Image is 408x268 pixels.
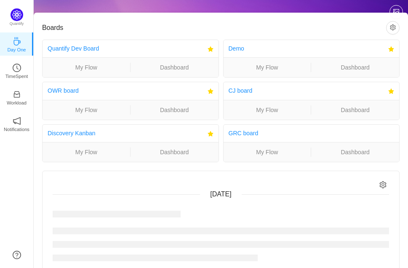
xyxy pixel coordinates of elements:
[229,45,244,52] a: Demo
[311,147,399,157] a: Dashboard
[311,63,399,72] a: Dashboard
[48,130,96,137] a: Discovery Kanban
[4,126,29,133] p: Notifications
[224,147,311,157] a: My Flow
[229,87,253,94] a: CJ board
[229,130,259,137] a: GRC board
[48,45,99,52] a: Quantify Dev Board
[388,46,394,52] i: icon: star
[48,87,79,94] a: OWR board
[311,105,399,115] a: Dashboard
[224,63,311,72] a: My Flow
[7,99,27,107] p: Workload
[13,251,21,259] a: icon: question-circle
[388,88,394,94] i: icon: star
[13,64,21,72] i: icon: clock-circle
[131,105,219,115] a: Dashboard
[43,147,130,157] a: My Flow
[13,117,21,125] i: icon: notification
[131,63,219,72] a: Dashboard
[42,24,386,32] h3: Boards
[43,63,130,72] a: My Flow
[5,72,28,80] p: TimeSpent
[10,21,24,27] p: Quantify
[13,119,21,128] a: icon: notificationNotifications
[13,40,21,48] a: icon: coffeeDay One
[13,90,21,99] i: icon: inbox
[208,88,213,94] i: icon: star
[386,21,400,35] button: icon: setting
[13,66,21,75] a: icon: clock-circleTimeSpent
[379,181,387,188] i: icon: setting
[11,8,23,21] img: Quantify
[13,37,21,46] i: icon: coffee
[208,46,213,52] i: icon: star
[389,5,403,19] button: icon: picture
[43,105,130,115] a: My Flow
[210,190,231,198] span: [DATE]
[224,105,311,115] a: My Flow
[131,147,219,157] a: Dashboard
[208,131,213,137] i: icon: star
[13,93,21,101] a: icon: inboxWorkload
[7,46,26,54] p: Day One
